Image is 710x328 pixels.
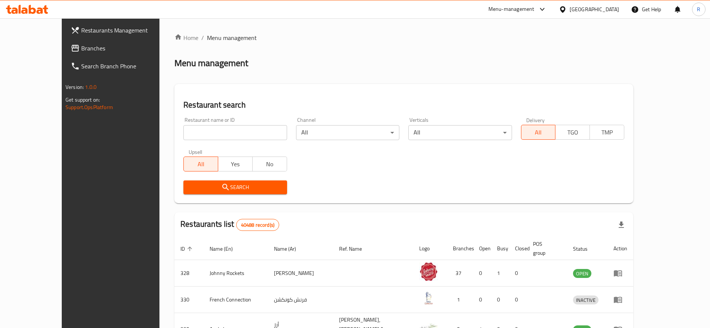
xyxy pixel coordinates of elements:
th: Busy [491,237,509,260]
button: Search [183,180,287,194]
label: Delivery [526,117,545,123]
span: INACTIVE [573,296,598,304]
nav: breadcrumb [174,33,633,42]
span: All [187,159,215,170]
td: 0 [473,287,491,313]
span: POS group [533,239,558,257]
div: OPEN [573,269,591,278]
h2: Menu management [174,57,248,69]
span: Name (En) [210,244,243,253]
span: ID [180,244,195,253]
td: Johnny Rockets [204,260,268,287]
th: Open [473,237,491,260]
span: Ref. Name [339,244,372,253]
th: Action [607,237,633,260]
span: Restaurants Management [81,26,174,35]
span: Name (Ar) [274,244,306,253]
div: [GEOGRAPHIC_DATA] [570,5,619,13]
button: All [183,157,218,171]
a: Restaurants Management [65,21,180,39]
td: 0 [473,260,491,287]
div: Menu [613,295,627,304]
span: Menu management [207,33,257,42]
span: R [697,5,700,13]
input: Search for restaurant name or ID.. [183,125,287,140]
td: French Connection [204,287,268,313]
td: 328 [174,260,204,287]
button: Yes [218,157,253,171]
a: Support.OpsPlatform [65,102,113,112]
span: Branches [81,44,174,53]
a: Home [174,33,198,42]
button: TMP [589,125,624,140]
span: No [256,159,284,170]
span: Yes [221,159,250,170]
div: Menu [613,269,627,278]
td: 0 [509,260,527,287]
span: Version: [65,82,84,92]
td: 1 [447,287,473,313]
div: Export file [612,216,630,234]
div: Menu-management [488,5,534,14]
a: Search Branch Phone [65,57,180,75]
span: OPEN [573,269,591,278]
img: French Connection [419,289,438,307]
span: TGO [558,127,587,138]
span: Search [189,183,281,192]
td: فرنش كونكشن [268,287,333,313]
td: [PERSON_NAME] [268,260,333,287]
span: Search Branch Phone [81,62,174,71]
td: 0 [491,287,509,313]
div: All [296,125,399,140]
a: Branches [65,39,180,57]
button: TGO [555,125,590,140]
span: Get support on: [65,95,100,105]
button: No [252,157,287,171]
span: TMP [593,127,621,138]
th: Closed [509,237,527,260]
li: / [201,33,204,42]
td: 1 [491,260,509,287]
label: Upsell [189,149,202,154]
span: All [524,127,553,138]
td: 330 [174,287,204,313]
span: 40488 record(s) [237,222,279,229]
button: All [521,125,556,140]
span: Status [573,244,597,253]
td: 0 [509,287,527,313]
span: 1.0.0 [85,82,97,92]
img: Johnny Rockets [419,262,438,281]
th: Logo [413,237,447,260]
h2: Restaurant search [183,99,624,111]
div: All [408,125,512,140]
h2: Restaurants list [180,219,279,231]
td: 37 [447,260,473,287]
th: Branches [447,237,473,260]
